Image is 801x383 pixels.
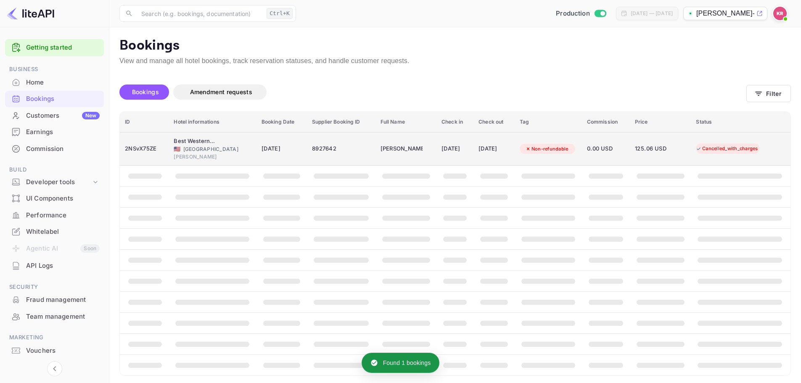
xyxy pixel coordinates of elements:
[5,207,104,223] a: Performance
[256,112,307,132] th: Booking Date
[120,112,790,376] table: booking table
[119,56,791,66] p: View and manage all hotel bookings, track reservation statuses, and handle customer requests.
[515,112,582,132] th: Tag
[26,94,100,104] div: Bookings
[436,112,473,132] th: Check in
[174,137,216,145] div: Best Western Executive Inn
[136,5,263,22] input: Search (e.g. bookings, documentation)
[5,74,104,91] div: Home
[132,88,159,95] span: Bookings
[375,112,437,132] th: Full Name
[5,190,104,206] a: UI Components
[5,309,104,324] a: Team management
[5,343,104,358] a: Vouchers
[5,333,104,342] span: Marketing
[696,8,755,18] p: [PERSON_NAME]-unbrg.[PERSON_NAME]...
[478,142,510,156] div: [DATE]
[5,165,104,174] span: Build
[26,261,100,271] div: API Logs
[5,343,104,359] div: Vouchers
[553,9,609,18] div: Switch to Sandbox mode
[26,295,100,305] div: Fraud management
[690,143,764,154] div: Cancelled_with_charges
[307,112,375,132] th: Supplier Booking ID
[5,207,104,224] div: Performance
[26,227,100,237] div: Whitelabel
[635,144,677,153] span: 125.06 USD
[5,224,104,239] a: Whitelabel
[26,111,100,121] div: Customers
[47,361,62,376] button: Collapse navigation
[26,78,100,87] div: Home
[5,74,104,90] a: Home
[5,108,104,123] a: CustomersNew
[26,346,100,356] div: Vouchers
[26,194,100,203] div: UI Components
[441,142,468,156] div: [DATE]
[630,112,691,132] th: Price
[7,7,54,20] img: LiteAPI logo
[190,88,252,95] span: Amendment requests
[262,144,302,153] span: [DATE]
[5,91,104,106] a: Bookings
[82,112,100,119] div: New
[5,292,104,308] div: Fraud management
[773,7,787,20] img: Kobus Roux
[691,112,790,132] th: Status
[5,141,104,156] a: Commission
[520,144,574,154] div: Non-refundable
[5,141,104,157] div: Commission
[587,144,625,153] span: 0.00 USD
[169,112,256,132] th: Hotel informations
[582,112,630,132] th: Commission
[381,142,423,156] div: Dennis Butler
[26,144,100,154] div: Commission
[5,224,104,240] div: Whitelabel
[26,177,91,187] div: Developer tools
[5,258,104,274] div: API Logs
[5,283,104,292] span: Security
[746,85,791,102] button: Filter
[267,8,293,19] div: Ctrl+K
[26,211,100,220] div: Performance
[556,9,590,18] span: Production
[5,258,104,273] a: API Logs
[174,153,251,161] div: [PERSON_NAME]
[5,65,104,74] span: Business
[473,112,515,132] th: Check out
[5,124,104,140] a: Earnings
[119,85,746,100] div: account-settings tabs
[174,145,251,153] div: [GEOGRAPHIC_DATA]
[5,39,104,56] div: Getting started
[5,108,104,124] div: CustomersNew
[5,91,104,107] div: Bookings
[119,37,791,54] p: Bookings
[174,146,180,152] span: United States of America
[5,292,104,307] a: Fraud management
[120,112,169,132] th: ID
[26,312,100,322] div: Team management
[26,127,100,137] div: Earnings
[125,142,164,156] div: 2NSvX75ZE
[5,190,104,207] div: UI Components
[383,359,431,367] p: Found 1 bookings
[5,309,104,325] div: Team management
[312,142,370,156] div: 8927642
[5,175,104,190] div: Developer tools
[26,43,100,53] a: Getting started
[631,10,673,17] div: [DATE] — [DATE]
